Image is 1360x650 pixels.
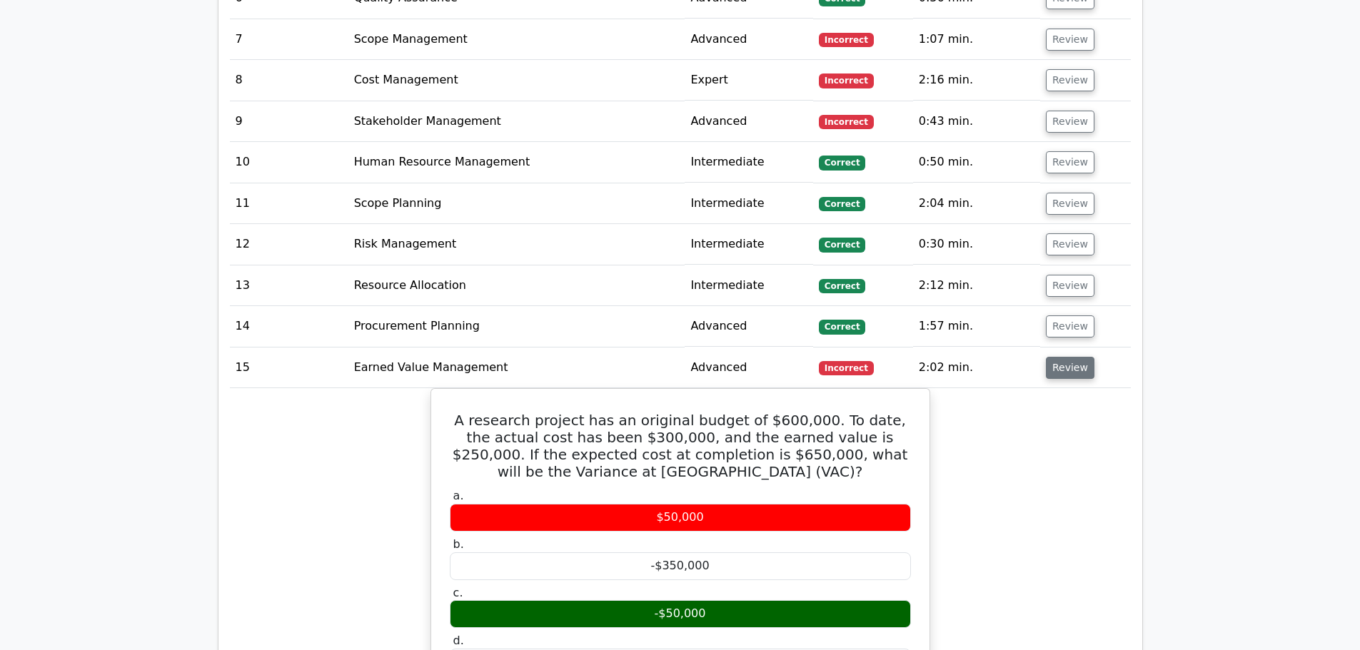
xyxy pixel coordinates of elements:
[819,279,865,293] span: Correct
[1046,275,1094,297] button: Review
[913,19,1040,60] td: 1:07 min.
[348,19,685,60] td: Scope Management
[685,60,813,101] td: Expert
[453,489,464,502] span: a.
[1046,357,1094,379] button: Review
[230,265,348,306] td: 13
[1046,151,1094,173] button: Review
[913,60,1040,101] td: 2:16 min.
[685,183,813,224] td: Intermediate
[913,306,1040,347] td: 1:57 min.
[913,347,1040,388] td: 2:02 min.
[913,224,1040,265] td: 0:30 min.
[1046,69,1094,91] button: Review
[819,197,865,211] span: Correct
[913,183,1040,224] td: 2:04 min.
[230,142,348,183] td: 10
[448,412,912,480] h5: A research project has an original budget of $600,000. To date, the actual cost has been $300,000...
[685,224,813,265] td: Intermediate
[1046,29,1094,51] button: Review
[453,586,463,599] span: c.
[819,320,865,334] span: Correct
[230,101,348,142] td: 9
[230,19,348,60] td: 7
[348,347,685,388] td: Earned Value Management
[1046,315,1094,337] button: Review
[230,347,348,388] td: 15
[348,60,685,101] td: Cost Management
[685,347,813,388] td: Advanced
[1046,193,1094,215] button: Review
[453,634,464,647] span: d.
[348,183,685,224] td: Scope Planning
[348,306,685,347] td: Procurement Planning
[348,265,685,306] td: Resource Allocation
[913,142,1040,183] td: 0:50 min.
[819,238,865,252] span: Correct
[230,306,348,347] td: 14
[348,142,685,183] td: Human Resource Management
[450,600,911,628] div: -$50,000
[1046,233,1094,255] button: Review
[453,537,464,551] span: b.
[685,306,813,347] td: Advanced
[819,33,874,47] span: Incorrect
[819,156,865,170] span: Correct
[913,101,1040,142] td: 0:43 min.
[1046,111,1094,133] button: Review
[348,224,685,265] td: Risk Management
[450,552,911,580] div: -$350,000
[230,183,348,224] td: 11
[819,361,874,375] span: Incorrect
[819,115,874,129] span: Incorrect
[685,19,813,60] td: Advanced
[348,101,685,142] td: Stakeholder Management
[819,73,874,88] span: Incorrect
[685,142,813,183] td: Intermediate
[685,101,813,142] td: Advanced
[913,265,1040,306] td: 2:12 min.
[230,224,348,265] td: 12
[685,265,813,306] td: Intermediate
[450,504,911,532] div: $50,000
[230,60,348,101] td: 8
